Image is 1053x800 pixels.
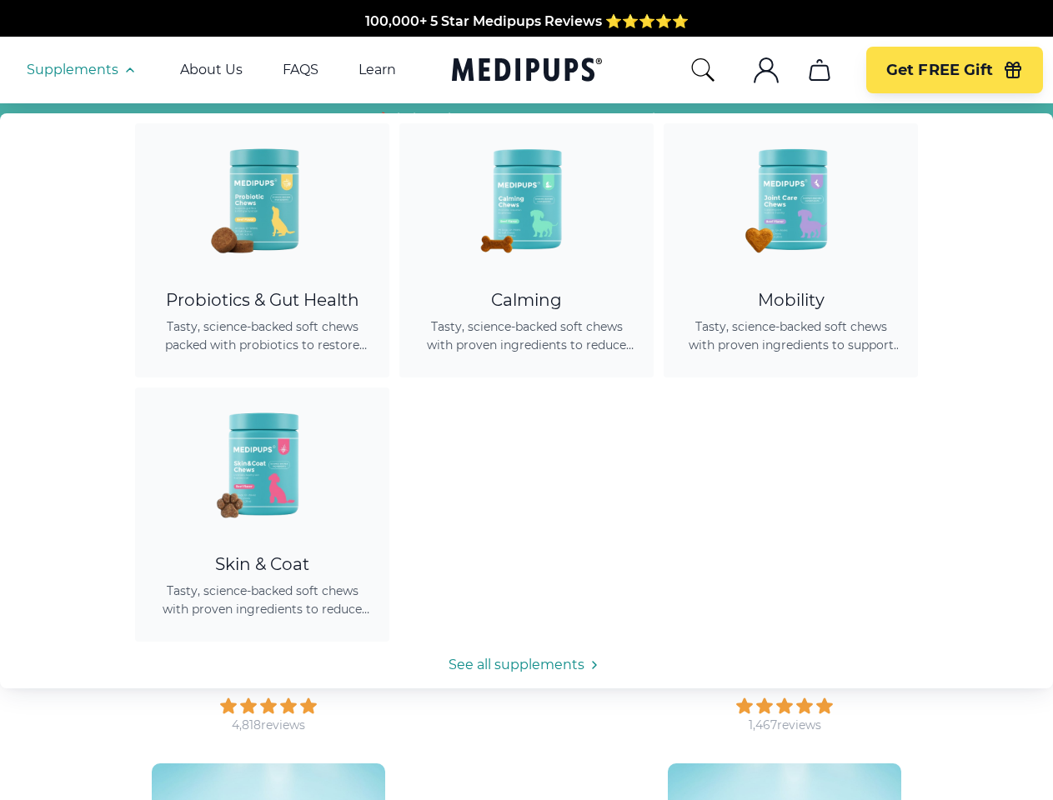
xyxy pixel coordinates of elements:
div: Probiotics & Gut Health [155,290,369,311]
button: Supplements [27,60,140,80]
div: 4,818 reviews [232,717,305,733]
img: Calming Dog Chews - Medipups [452,123,602,273]
button: Get FREE Gift [866,47,1043,93]
a: Probiotic Dog Chews - MedipupsProbiotics & Gut HealthTasty, science-backed soft chews packed with... [135,123,389,377]
div: Calming [419,290,634,311]
a: Learn [359,62,396,78]
a: Calming Dog Chews - MedipupsCalmingTasty, science-backed soft chews with proven ingredients to re... [399,123,654,377]
div: Mobility [684,290,898,311]
a: Medipups [452,54,602,88]
span: Made In The [GEOGRAPHIC_DATA] from domestic & globally sourced ingredients [249,32,804,48]
span: Tasty, science-backed soft chews with proven ingredients to reduce shedding, promote healthy skin... [155,582,369,618]
img: Skin & Coat Chews - Medipups [188,387,338,537]
button: account [746,50,786,90]
span: Tasty, science-backed soft chews packed with probiotics to restore gut balance, ease itching, sup... [155,317,369,354]
span: Tasty, science-backed soft chews with proven ingredients to support joint health, improve mobilit... [684,317,898,354]
div: 1,467 reviews [749,717,821,733]
span: Get FREE Gift [886,61,993,80]
img: Probiotic Dog Chews - Medipups [188,123,338,273]
img: Joint Care Chews - Medipups [716,123,866,273]
span: 100,000+ 5 Star Medipups Reviews ⭐️⭐️⭐️⭐️⭐️ [365,12,689,28]
a: Joint Care Chews - MedipupsMobilityTasty, science-backed soft chews with proven ingredients to su... [664,123,918,377]
a: FAQS [283,62,318,78]
div: Skin & Coat [155,554,369,575]
button: search [689,57,716,83]
a: About Us [180,62,243,78]
button: cart [800,50,840,90]
a: Skin & Coat Chews - MedipupsSkin & CoatTasty, science-backed soft chews with proven ingredients t... [135,387,389,642]
span: Tasty, science-backed soft chews with proven ingredients to reduce anxiety, promote relaxation, a... [419,317,634,354]
span: Supplements [27,62,118,78]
